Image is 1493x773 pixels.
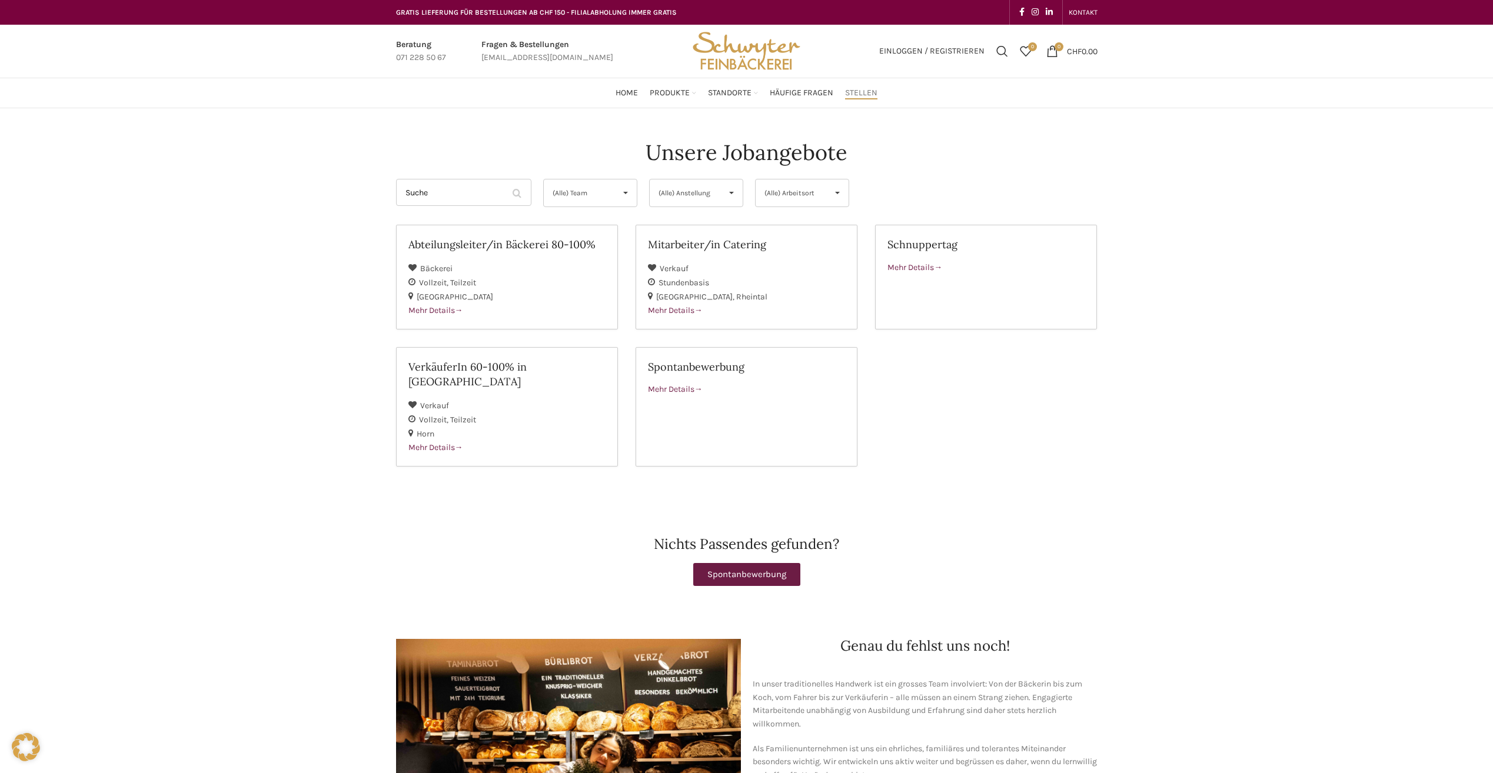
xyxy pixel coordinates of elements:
a: Produkte [650,81,696,105]
a: Facebook social link [1016,4,1028,21]
span: Bäckerei [420,264,453,274]
h2: Schnuppertag [887,237,1085,252]
span: (Alle) Team [553,179,608,206]
span: GRATIS LIEFERUNG FÜR BESTELLUNGEN AB CHF 150 - FILIALABHOLUNG IMMER GRATIS [396,8,677,16]
span: ▾ [826,179,849,206]
img: Bäckerei Schwyter [689,25,804,78]
h2: Abteilungsleiter/in Bäckerei 80-100% [408,237,606,252]
span: 0 [1028,42,1037,51]
div: Main navigation [390,81,1103,105]
span: Teilzeit [450,415,476,425]
h2: Nichts Passendes gefunden? [396,537,1098,551]
h2: Spontanbewerbung [648,359,845,374]
span: KONTAKT [1069,8,1098,16]
span: Einloggen / Registrieren [879,47,985,55]
span: (Alle) Anstellung [659,179,714,206]
input: Suche [396,179,531,206]
h2: Genau du fehlst uns noch! [753,639,1098,653]
a: Instagram social link [1028,4,1042,21]
a: Infobox link [481,38,613,65]
a: Linkedin social link [1042,4,1056,21]
span: Stellen [845,88,877,99]
span: 0 [1055,42,1063,51]
a: Site logo [689,45,804,55]
span: Vollzeit [419,415,450,425]
a: Häufige Fragen [770,81,833,105]
h2: VerkäuferIn 60-100% in [GEOGRAPHIC_DATA] [408,359,606,389]
span: ▾ [720,179,743,206]
a: 0 [1014,39,1038,63]
a: Spontanbewerbung Mehr Details [636,347,857,467]
div: Meine Wunschliste [1014,39,1038,63]
h4: Unsere Jobangebote [646,138,847,167]
a: Home [616,81,638,105]
span: ▾ [614,179,637,206]
a: Abteilungsleiter/in Bäckerei 80-100% Bäckerei Vollzeit Teilzeit [GEOGRAPHIC_DATA] Mehr Details [396,225,618,329]
a: Stellen [845,81,877,105]
a: Einloggen / Registrieren [873,39,990,63]
span: CHF [1067,46,1082,56]
span: Stundenbasis [659,278,709,288]
a: Standorte [708,81,758,105]
h2: Mitarbeiter/in Catering [648,237,845,252]
span: Teilzeit [450,278,476,288]
bdi: 0.00 [1067,46,1098,56]
span: [GEOGRAPHIC_DATA] [656,292,736,302]
span: Horn [417,429,434,439]
span: Mehr Details [408,305,463,315]
a: KONTAKT [1069,1,1098,24]
span: [GEOGRAPHIC_DATA] [417,292,493,302]
span: Mehr Details [887,262,942,272]
a: VerkäuferIn 60-100% in [GEOGRAPHIC_DATA] Verkauf Vollzeit Teilzeit Horn Mehr Details [396,347,618,467]
span: Home [616,88,638,99]
a: Schnuppertag Mehr Details [875,225,1097,329]
a: Spontanbewerbung [693,563,800,586]
span: Mehr Details [648,384,703,394]
span: Standorte [708,88,752,99]
span: Produkte [650,88,690,99]
span: (Alle) Arbeitsort [764,179,820,206]
span: Spontanbewerbung [707,570,786,579]
span: Rheintal [736,292,767,302]
span: Mehr Details [408,442,463,452]
a: Mitarbeiter/in Catering Verkauf Stundenbasis [GEOGRAPHIC_DATA] Rheintal Mehr Details [636,225,857,329]
span: Verkauf [660,264,689,274]
span: Vollzeit [419,278,450,288]
p: In unser traditionelles Handwerk ist ein grosses Team involviert: Von der Bäckerin bis zum Koch, ... [753,678,1098,731]
span: Verkauf [420,401,449,411]
div: Secondary navigation [1063,1,1103,24]
a: 0 CHF0.00 [1040,39,1103,63]
span: Mehr Details [648,305,703,315]
a: Infobox link [396,38,446,65]
a: Suchen [990,39,1014,63]
span: Häufige Fragen [770,88,833,99]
